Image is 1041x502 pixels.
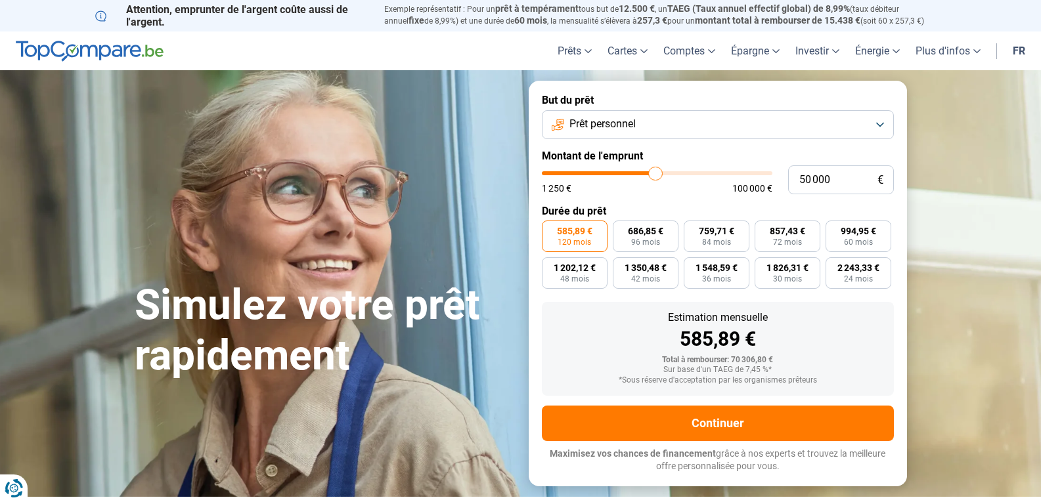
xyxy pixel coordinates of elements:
span: € [877,175,883,186]
span: 1 202,12 € [554,263,596,272]
span: 24 mois [844,275,873,283]
span: 686,85 € [628,226,663,236]
div: *Sous réserve d'acceptation par les organismes prêteurs [552,376,883,385]
span: 1 548,59 € [696,263,738,272]
span: 1 826,31 € [766,263,808,272]
a: Prêts [550,31,600,70]
span: prêt à tempérament [495,3,579,14]
span: 42 mois [631,275,660,283]
span: 994,95 € [841,226,876,236]
span: 48 mois [560,275,589,283]
span: fixe [409,15,424,26]
h1: Simulez votre prêt rapidement [135,280,513,381]
span: 759,71 € [699,226,734,236]
a: Énergie [847,31,908,70]
span: 30 mois [773,275,802,283]
img: TopCompare [16,41,164,62]
button: Prêt personnel [542,110,894,139]
label: Durée du prêt [542,205,894,217]
span: 60 mois [844,238,873,246]
p: Exemple représentatif : Pour un tous but de , un (taux débiteur annuel de 8,99%) et une durée de ... [384,3,946,27]
p: grâce à nos experts et trouvez la meilleure offre personnalisée pour vous. [542,448,894,473]
span: montant total à rembourser de 15.438 € [695,15,860,26]
span: 100 000 € [732,184,772,193]
span: 36 mois [702,275,731,283]
span: 1 250 € [542,184,571,193]
a: Investir [787,31,847,70]
span: 1 350,48 € [625,263,667,272]
span: 60 mois [514,15,547,26]
a: fr [1005,31,1033,70]
span: 857,43 € [770,226,805,236]
div: Estimation mensuelle [552,312,883,323]
a: Épargne [723,31,787,70]
label: Montant de l'emprunt [542,150,894,162]
span: 72 mois [773,238,802,246]
span: 84 mois [702,238,731,246]
span: 2 243,33 € [837,263,879,272]
span: 12.500 € [619,3,655,14]
a: Plus d'infos [908,31,988,70]
span: 96 mois [631,238,660,246]
a: Cartes [600,31,655,70]
label: But du prêt [542,94,894,106]
button: Continuer [542,406,894,441]
span: Maximisez vos chances de financement [550,448,716,459]
span: 120 mois [558,238,591,246]
span: 585,89 € [557,226,592,236]
span: Prêt personnel [569,117,636,131]
div: Total à rembourser: 70 306,80 € [552,356,883,365]
div: Sur base d'un TAEG de 7,45 %* [552,366,883,375]
span: 257,3 € [637,15,667,26]
span: TAEG (Taux annuel effectif global) de 8,99% [667,3,850,14]
div: 585,89 € [552,329,883,349]
p: Attention, emprunter de l'argent coûte aussi de l'argent. [95,3,368,28]
a: Comptes [655,31,723,70]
